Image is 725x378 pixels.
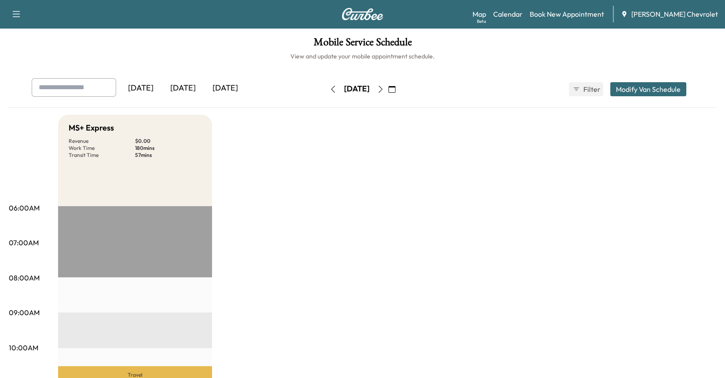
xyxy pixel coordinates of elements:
p: 57 mins [135,152,201,159]
button: Filter [569,82,603,96]
p: 10:00AM [9,342,38,353]
img: Curbee Logo [341,8,384,20]
button: Modify Van Schedule [610,82,686,96]
span: Filter [583,84,599,94]
p: 08:00AM [9,273,40,283]
span: [PERSON_NAME] Chevrolet [631,9,718,19]
h6: View and update your mobile appointment schedule. [9,52,716,61]
p: Revenue [69,138,135,145]
p: Transit Time [69,152,135,159]
div: [DATE] [162,78,204,98]
a: MapBeta [472,9,486,19]
h1: Mobile Service Schedule [9,37,716,52]
a: Calendar [493,9,523,19]
h5: MS+ Express [69,122,114,134]
div: [DATE] [344,84,370,94]
p: 07:00AM [9,237,39,248]
div: Beta [477,18,486,25]
div: [DATE] [204,78,246,98]
a: Book New Appointment [530,9,604,19]
div: [DATE] [120,78,162,98]
p: 09:00AM [9,307,40,318]
p: 180 mins [135,145,201,152]
p: Work Time [69,145,135,152]
p: $ 0.00 [135,138,201,145]
p: 06:00AM [9,203,40,213]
